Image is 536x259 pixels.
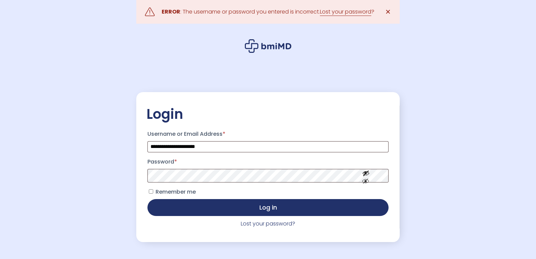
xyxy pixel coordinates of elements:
div: : The username or password you entered is incorrect. ? [162,7,374,17]
button: Show password [347,164,385,187]
a: Lost your password? [241,220,295,228]
h2: Login [146,106,390,123]
input: Remember me [149,189,153,194]
label: Username or Email Address [147,129,389,139]
span: Remember me [156,188,196,196]
button: Log in [147,199,389,216]
span: ✕ [385,7,391,17]
a: ✕ [381,5,395,19]
strong: ERROR [162,8,180,16]
label: Password [147,156,389,167]
a: Lost your password [320,8,371,16]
